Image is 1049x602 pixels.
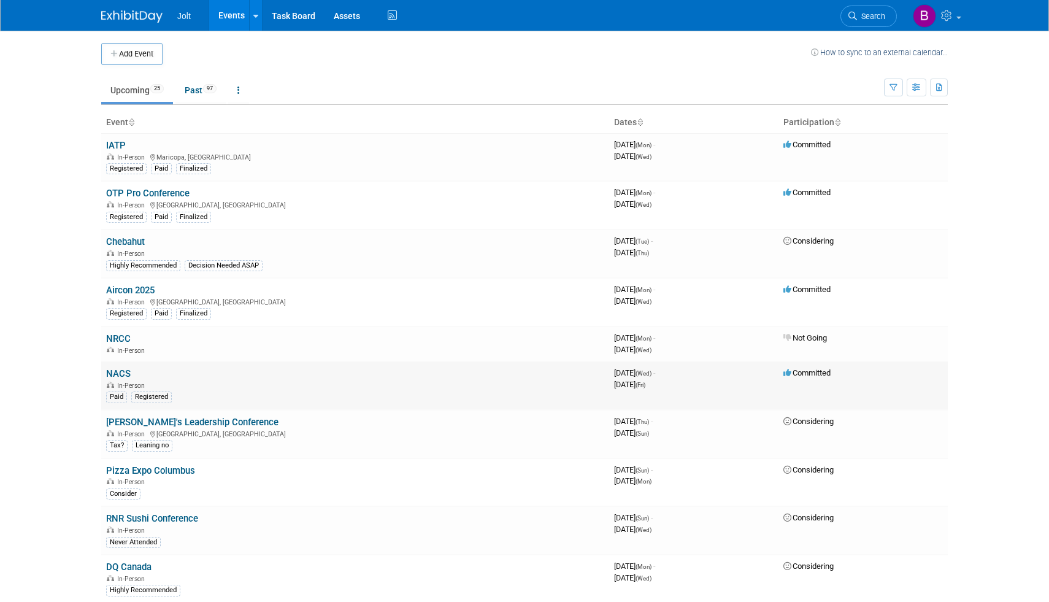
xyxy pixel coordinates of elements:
span: (Mon) [636,287,651,293]
span: Jolt [177,11,191,21]
a: Search [840,6,897,27]
img: In-Person Event [107,430,114,436]
span: (Mon) [636,142,651,149]
span: (Mon) [636,335,651,342]
span: (Sun) [636,467,649,474]
div: Leaning no [132,440,172,451]
span: Committed [783,368,831,377]
a: DQ Canada [106,561,152,573]
span: (Thu) [636,419,649,425]
a: Sort by Start Date [637,117,643,127]
span: - [653,368,655,377]
div: Highly Recommended [106,585,180,596]
span: 97 [203,84,217,93]
span: [DATE] [614,285,655,294]
span: [DATE] [614,236,653,245]
th: Participation [778,112,948,133]
div: Registered [131,392,172,403]
span: Considering [783,417,834,426]
div: Registered [106,308,147,319]
div: Tax? [106,440,128,451]
span: [DATE] [614,296,651,306]
span: [DATE] [614,573,651,582]
span: In-Person [117,201,148,209]
a: Pizza Expo Columbus [106,465,195,476]
div: Finalized [176,163,211,174]
div: Paid [151,163,172,174]
span: Committed [783,188,831,197]
div: [GEOGRAPHIC_DATA], [GEOGRAPHIC_DATA] [106,296,604,306]
span: (Mon) [636,563,651,570]
span: - [651,465,653,474]
img: In-Person Event [107,575,114,581]
span: - [651,236,653,245]
span: (Fri) [636,382,645,388]
span: (Wed) [636,347,651,353]
span: Committed [783,285,831,294]
th: Event [101,112,609,133]
span: [DATE] [614,380,645,389]
a: Upcoming25 [101,79,173,102]
span: - [653,333,655,342]
button: Add Event [101,43,163,65]
img: In-Person Event [107,250,114,256]
span: (Wed) [636,575,651,582]
div: Finalized [176,308,211,319]
span: - [653,140,655,149]
span: (Wed) [636,201,651,208]
div: Paid [151,308,172,319]
div: [GEOGRAPHIC_DATA], [GEOGRAPHIC_DATA] [106,199,604,209]
span: Considering [783,513,834,522]
div: Registered [106,212,147,223]
a: OTP Pro Conference [106,188,190,199]
span: [DATE] [614,188,655,197]
span: [DATE] [614,152,651,161]
img: In-Person Event [107,347,114,353]
span: [DATE] [614,333,655,342]
span: In-Person [117,250,148,258]
a: NACS [106,368,131,379]
img: In-Person Event [107,201,114,207]
div: Registered [106,163,147,174]
span: In-Person [117,527,148,534]
a: IATP [106,140,126,151]
span: (Mon) [636,190,651,196]
span: - [651,417,653,426]
span: [DATE] [614,513,653,522]
span: [DATE] [614,248,649,257]
a: NRCC [106,333,131,344]
a: RNR Sushi Conference [106,513,198,524]
span: [DATE] [614,199,651,209]
span: [DATE] [614,140,655,149]
span: (Thu) [636,250,649,257]
a: How to sync to an external calendar... [811,48,948,57]
img: In-Person Event [107,298,114,304]
img: In-Person Event [107,478,114,484]
span: [DATE] [614,368,655,377]
span: (Sun) [636,430,649,437]
span: Considering [783,561,834,571]
span: - [653,561,655,571]
div: Paid [151,212,172,223]
span: (Wed) [636,298,651,305]
span: Not Going [783,333,827,342]
span: (Wed) [636,527,651,533]
span: Committed [783,140,831,149]
span: Search [857,12,885,21]
span: In-Person [117,430,148,438]
th: Dates [609,112,778,133]
span: In-Person [117,478,148,486]
span: [DATE] [614,476,651,485]
div: Decision Needed ASAP [185,260,263,271]
div: Never Attended [106,537,161,548]
span: - [651,513,653,522]
div: [GEOGRAPHIC_DATA], [GEOGRAPHIC_DATA] [106,428,604,438]
a: Chebahut [106,236,145,247]
span: In-Person [117,575,148,583]
span: (Sun) [636,515,649,522]
span: [DATE] [614,465,653,474]
img: In-Person Event [107,382,114,388]
span: Considering [783,465,834,474]
a: Aircon 2025 [106,285,155,296]
div: Highly Recommended [106,260,180,271]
